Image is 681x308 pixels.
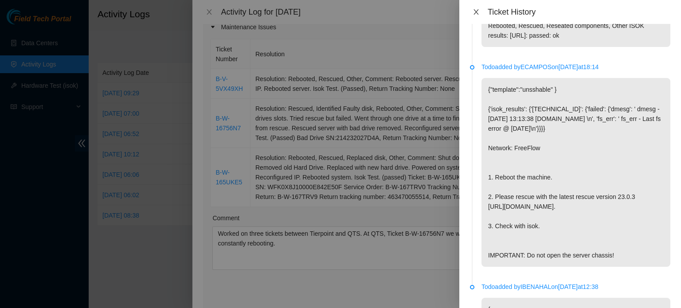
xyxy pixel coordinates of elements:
button: Close [470,8,482,16]
span: close [473,8,480,16]
p: {"template":"unsshable" } {'isok_results': {'[TECHNICAL_ID]': {'failed': {'dmesg': ' dmesg - [DAT... [481,78,670,267]
p: Todo added by IBENAHAL on [DATE] at 12:38 [481,282,670,292]
p: Todo added by ECAMPOS on [DATE] at 18:14 [481,62,670,72]
div: Ticket History [488,7,670,17]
